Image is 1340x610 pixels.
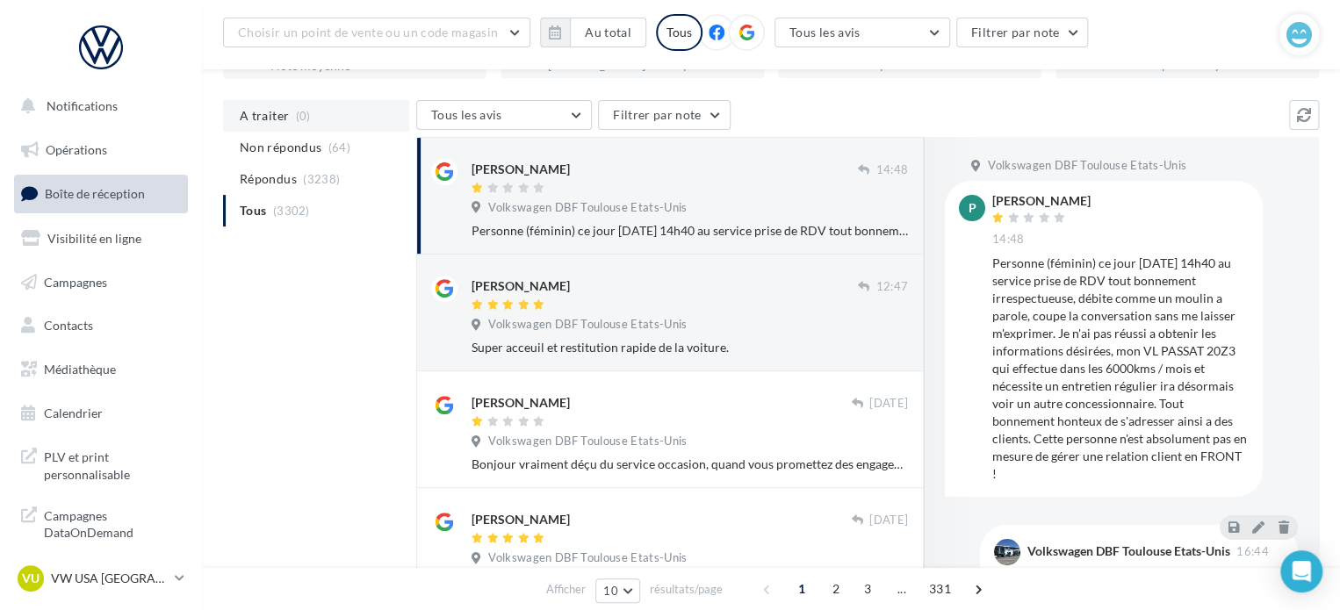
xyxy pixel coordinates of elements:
button: Au total [570,18,646,47]
span: A traiter [240,107,289,125]
div: [PERSON_NAME] [472,161,570,178]
button: Au total [540,18,646,47]
span: Volkswagen DBF Toulouse Etats-Unis [988,158,1186,174]
span: Calendrier [44,405,103,420]
span: 331 [922,575,958,603]
div: [PERSON_NAME] [472,277,570,295]
span: Médiathèque [44,362,116,377]
span: Visibilité en ligne [47,231,141,246]
span: [DATE] [869,513,908,528]
a: Campagnes [11,264,191,301]
a: VU VW USA [GEOGRAPHIC_DATA] [14,562,188,595]
span: Afficher [546,581,586,598]
span: Non répondus [240,139,321,156]
button: Tous les avis [416,100,592,130]
span: 3 [854,575,882,603]
span: ... [888,575,916,603]
a: PLV et print personnalisable [11,438,191,490]
span: résultats/page [650,581,723,598]
p: VW USA [GEOGRAPHIC_DATA] [51,570,168,587]
span: Contacts [44,318,93,333]
span: Tous les avis [789,25,861,39]
span: Répondus [240,170,297,188]
div: Open Intercom Messenger [1280,550,1322,592]
span: VU [22,570,40,587]
a: Visibilité en ligne [11,220,191,257]
div: Tous [656,14,702,51]
span: Campagnes [44,274,107,289]
span: (64) [328,140,350,154]
span: (3238) [303,172,340,186]
span: 12:47 [875,279,908,295]
button: Notifications [11,88,184,125]
button: Filtrer par note [956,18,1089,47]
div: Personne (féminin) ce jour [DATE] 14h40 au service prise de RDV tout bonnement irrespectueuse, dé... [992,255,1249,483]
span: Volkswagen DBF Toulouse Etats-Unis [488,434,687,449]
span: 14:48 [992,232,1025,248]
span: Volkswagen DBF Toulouse Etats-Unis [488,317,687,333]
div: Personne (féminin) ce jour [DATE] 14h40 au service prise de RDV tout bonnement irrespectueuse, dé... [472,222,908,240]
a: Opérations [11,132,191,169]
a: Boîte de réception [11,175,191,212]
a: Contacts [11,307,191,344]
div: Volkswagen DBF Toulouse Etats-Unis [1027,545,1230,557]
span: PLV et print personnalisable [44,445,181,483]
span: Opérations [46,142,107,157]
span: [DATE] [869,396,908,412]
span: 16:44 [1236,546,1269,557]
span: 1 [788,575,816,603]
div: Super acceuil et restitution rapide de la voiture. [472,339,908,356]
span: Tous les avis [431,107,502,122]
span: Boîte de réception [45,186,145,201]
button: 10 [595,578,640,603]
span: 14:48 [875,162,908,178]
a: Campagnes DataOnDemand [11,497,191,549]
a: Médiathèque [11,351,191,388]
span: Notifications [47,98,118,113]
div: [PERSON_NAME] [472,511,570,528]
span: Choisir un point de vente ou un code magasin [238,25,498,39]
span: (0) [296,109,311,123]
button: Tous les avis [774,18,950,47]
span: 2 [822,575,850,603]
span: Campagnes DataOnDemand [44,504,181,542]
span: Volkswagen DBF Toulouse Etats-Unis [488,550,687,566]
div: Bonjour vraiment déçu du service occasion, quand vous promettez des engagements respectez les .. ... [472,456,908,473]
span: Volkswagen DBF Toulouse Etats-Unis [488,200,687,216]
div: [PERSON_NAME] [992,195,1091,207]
a: Calendrier [11,395,191,432]
button: Filtrer par note [598,100,731,130]
div: [PERSON_NAME] [472,394,570,412]
span: 10 [603,584,618,598]
span: P [969,199,976,217]
button: Choisir un point de vente ou un code magasin [223,18,530,47]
